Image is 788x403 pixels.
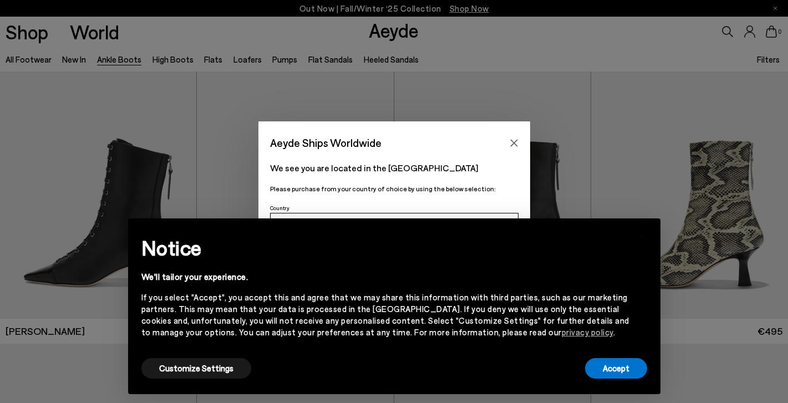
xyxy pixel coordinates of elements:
button: Close this notice [629,222,656,248]
span: Country [270,205,289,211]
a: privacy policy [562,327,613,337]
button: Customize Settings [141,358,251,379]
span: Aeyde Ships Worldwide [270,133,382,152]
button: Accept [585,358,647,379]
h2: Notice [141,233,629,262]
button: Close [506,135,522,151]
div: If you select "Accept", you accept this and agree that we may share this information with third p... [141,292,629,338]
div: We'll tailor your experience. [141,271,629,283]
span: × [639,227,647,243]
p: Please purchase from your country of choice by using the below selection: [270,183,518,194]
p: We see you are located in the [GEOGRAPHIC_DATA] [270,161,518,175]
